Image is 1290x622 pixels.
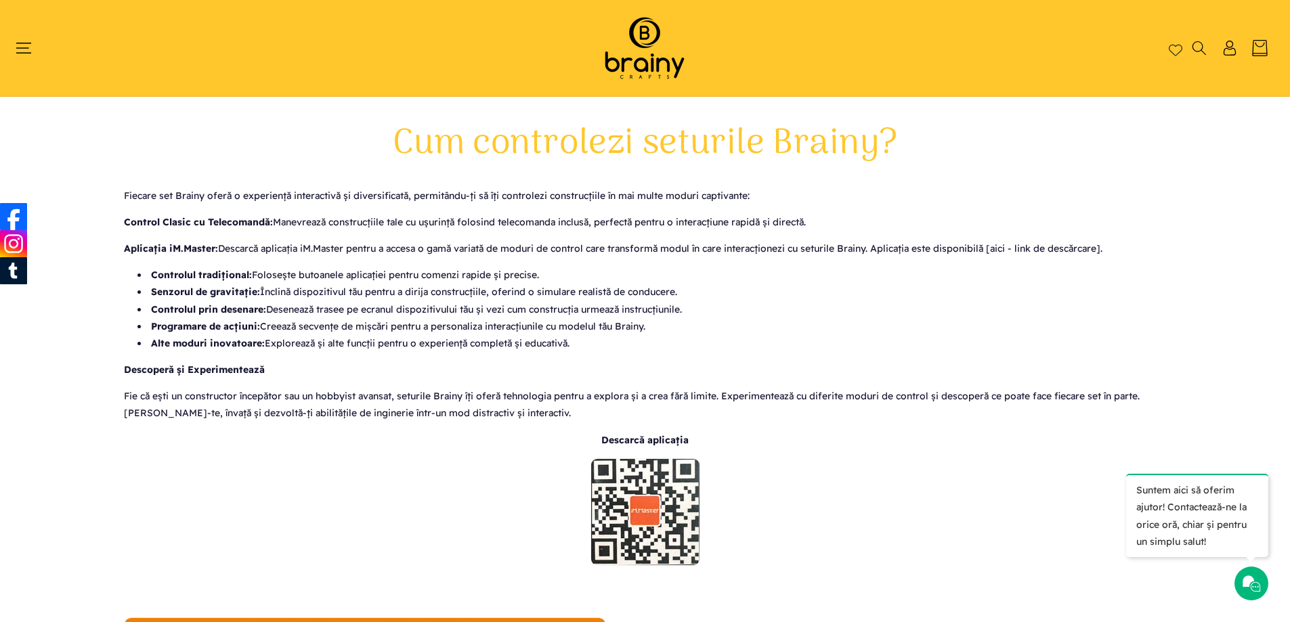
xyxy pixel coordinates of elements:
[124,216,273,228] strong: Control Clasic cu Telecomandă:
[137,318,1167,335] li: Creează secvențe de mișcări pentru a personaliza interacțiunile cu modelul tău Brainy.
[151,337,265,349] strong: Alte moduri inovatoare:
[151,269,252,281] strong: Controlul tradițional:
[137,301,1167,318] li: Desenează trasee pe ecranul dispozitivului tău și vezi cum construcția urmează instrucțiunile.
[151,303,266,315] strong: Controlul prin desenare:
[124,187,1167,204] p: Fiecare set Brainy oferă o experiență interactivă și diversificată, permitându-ți să îți controle...
[1241,573,1262,594] img: Chat icon
[137,284,1167,301] li: Înclină dispozitivul tău pentru a dirija construcțiile, oferind o simulare realistă de conducere.
[124,240,1167,257] p: Descarcă aplicația iM.Master pentru a accesa o gamă variată de moduri de control care transformă ...
[151,286,260,298] strong: Senzorul de gravitație:
[124,121,1167,167] h1: Cum controlezi seturile Brainy?
[124,363,265,376] strong: Descoperă și Experimentează
[124,388,1167,422] p: Fie că ești un constructor începător sau un hobbyist avansat, seturile Brainy îți oferă tehnologi...
[137,267,1167,284] li: Folosește butoanele aplicației pentru comenzi rapide și precise.
[137,335,1167,352] li: Explorează și alte funcții pentru o experiență completă și educativă.
[1126,474,1268,557] p: Suntem aici să oferim ajutor! Contactează-ne la orice oră, chiar și pentru un simplu salut!
[1190,41,1207,55] summary: Căutați
[22,41,39,55] summary: Meniu
[1169,41,1182,55] a: Wishlist page link
[124,214,1167,231] p: Manevrează construcțiile tale cu ușurință folosind telecomanda inclusă, perfectă pentru o interac...
[601,434,689,446] strong: Descarcă aplicația
[587,14,702,83] img: Brainy Crafts
[124,242,218,254] strong: Aplicația iM.Master:
[151,320,260,332] strong: Programare de acțiuni:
